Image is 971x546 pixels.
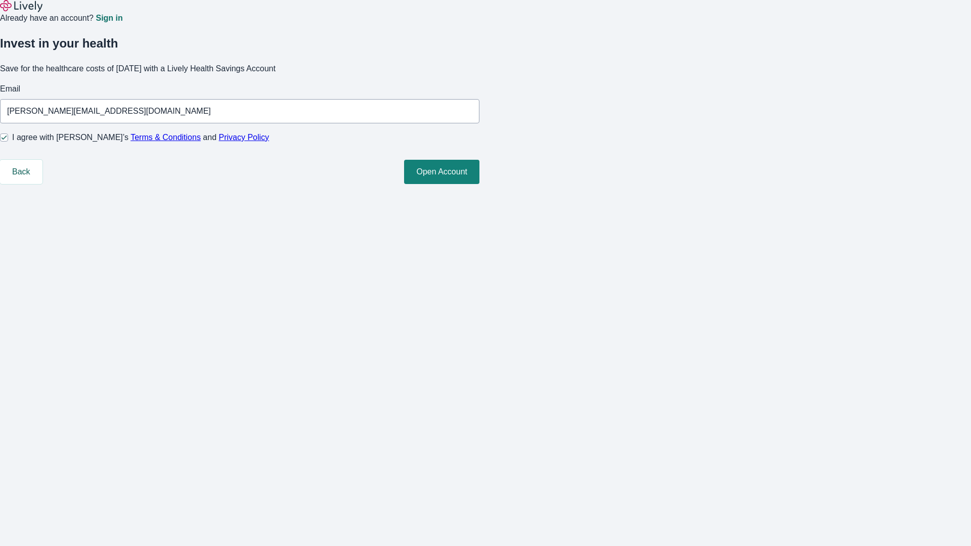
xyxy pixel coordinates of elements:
a: Privacy Policy [219,133,270,142]
a: Terms & Conditions [130,133,201,142]
a: Sign in [96,14,122,22]
span: I agree with [PERSON_NAME]’s and [12,131,269,144]
button: Open Account [404,160,479,184]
